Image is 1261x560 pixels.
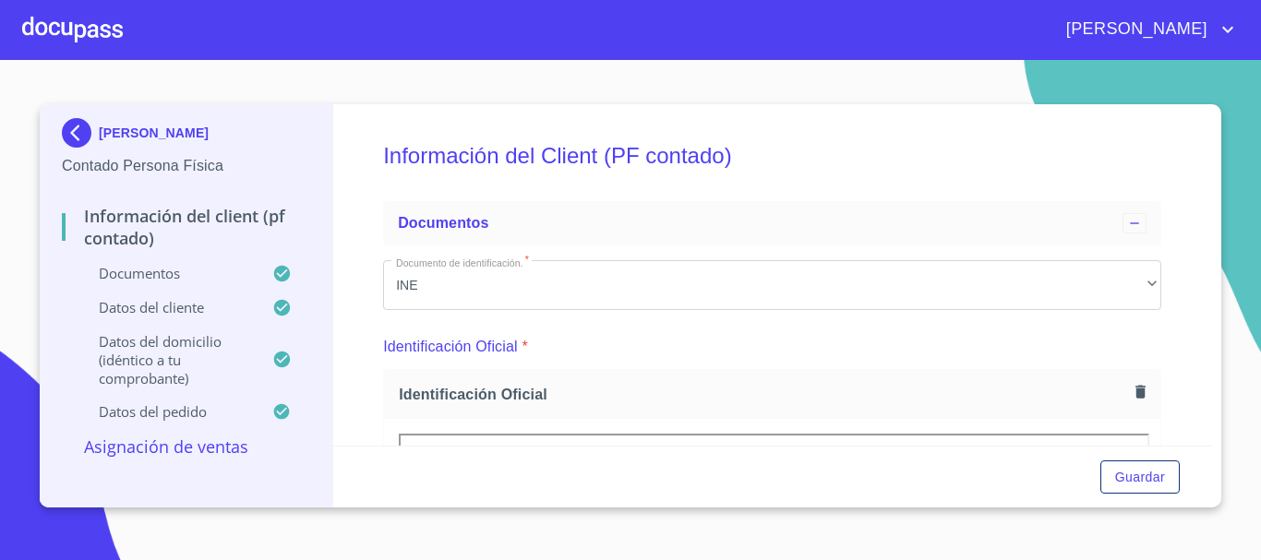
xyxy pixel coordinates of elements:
p: Documentos [62,264,272,282]
p: Identificación Oficial [383,336,518,358]
img: Docupass spot blue [62,118,99,148]
span: Identificación Oficial [399,385,1128,404]
p: Datos del pedido [62,402,272,421]
button: Guardar [1100,460,1180,494]
div: [PERSON_NAME] [62,118,310,155]
div: Documentos [383,201,1161,245]
p: Datos del cliente [62,298,272,316]
button: account of current user [1052,15,1239,44]
p: Datos del domicilio (idéntico a tu comprobante) [62,332,272,387]
h5: Información del Client (PF contado) [383,118,1161,194]
p: Contado Persona Física [62,155,310,177]
span: Documentos [398,215,488,231]
div: INE [383,260,1161,310]
span: [PERSON_NAME] [1052,15,1217,44]
p: [PERSON_NAME] [99,125,209,140]
p: Información del Client (PF contado) [62,205,310,249]
p: Asignación de Ventas [62,435,310,458]
span: Guardar [1115,466,1165,489]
